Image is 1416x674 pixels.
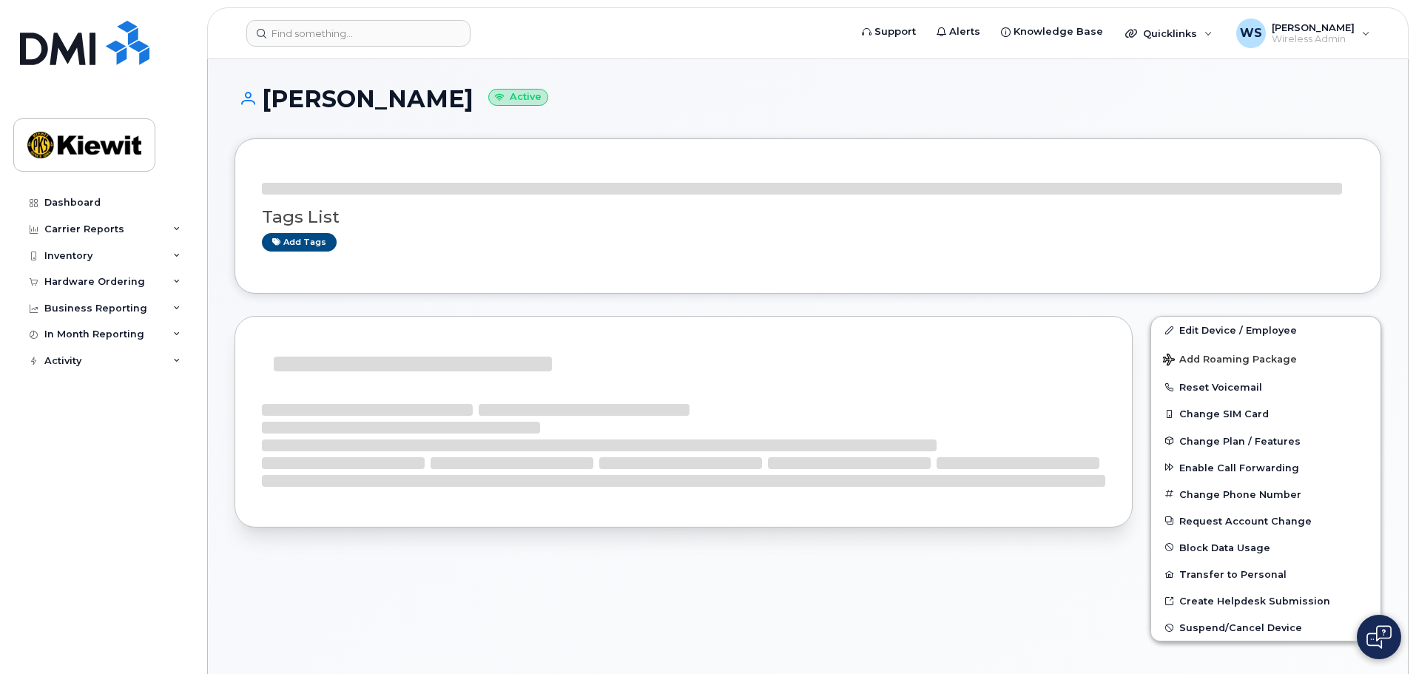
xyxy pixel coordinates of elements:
[1151,374,1380,400] button: Reset Voicemail
[262,233,337,252] a: Add tags
[1151,400,1380,427] button: Change SIM Card
[488,89,548,106] small: Active
[262,208,1354,226] h3: Tags List
[1151,614,1380,641] button: Suspend/Cancel Device
[1151,343,1380,374] button: Add Roaming Package
[1151,317,1380,343] a: Edit Device / Employee
[1151,561,1380,587] button: Transfer to Personal
[1366,625,1392,649] img: Open chat
[235,86,1381,112] h1: [PERSON_NAME]
[1151,508,1380,534] button: Request Account Change
[1179,462,1299,473] span: Enable Call Forwarding
[1151,454,1380,481] button: Enable Call Forwarding
[1151,587,1380,614] a: Create Helpdesk Submission
[1163,354,1297,368] span: Add Roaming Package
[1151,428,1380,454] button: Change Plan / Features
[1179,622,1302,633] span: Suspend/Cancel Device
[1151,534,1380,561] button: Block Data Usage
[1151,481,1380,508] button: Change Phone Number
[1179,435,1301,446] span: Change Plan / Features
